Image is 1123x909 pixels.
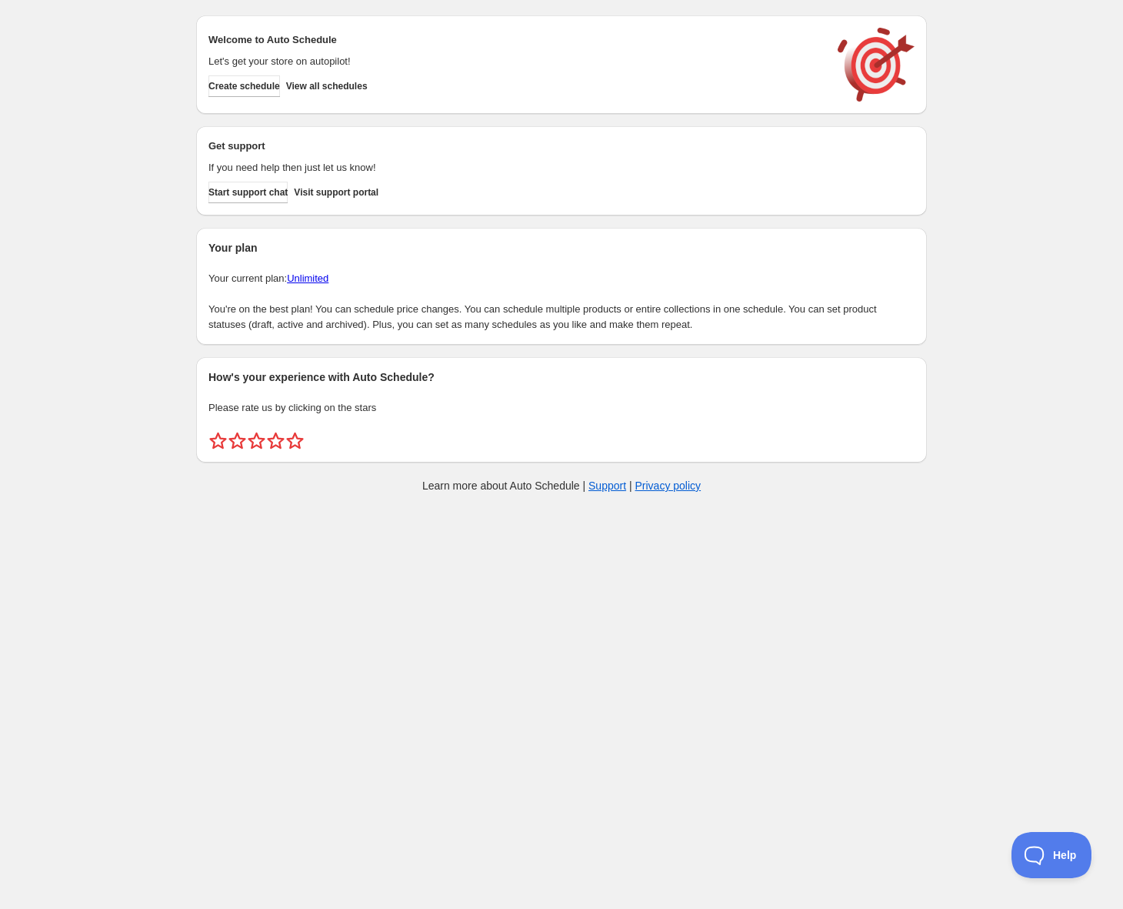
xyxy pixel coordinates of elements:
a: Start support chat [208,182,288,203]
p: Let's get your store on autopilot! [208,54,822,69]
a: Unlimited [287,272,328,284]
p: Please rate us by clicking on the stars [208,400,915,416]
span: Visit support portal [294,186,378,199]
h2: Welcome to Auto Schedule [208,32,822,48]
p: Learn more about Auto Schedule | | [422,478,701,493]
button: Create schedule [208,75,280,97]
h2: Get support [208,139,822,154]
h2: Your plan [208,240,915,256]
p: Your current plan: [208,271,915,286]
p: You're on the best plan! You can schedule price changes. You can schedule multiple products or en... [208,302,915,333]
span: Start support chat [208,186,288,199]
a: Support [588,480,626,492]
iframe: Toggle Customer Support [1011,832,1092,878]
p: If you need help then just let us know! [208,160,822,175]
span: Create schedule [208,80,280,92]
a: Visit support portal [294,182,378,203]
button: View all schedules [286,75,368,97]
h2: How's your experience with Auto Schedule? [208,369,915,385]
span: View all schedules [286,80,368,92]
a: Privacy policy [635,480,701,492]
